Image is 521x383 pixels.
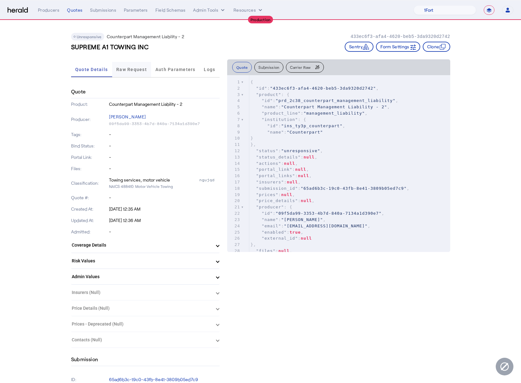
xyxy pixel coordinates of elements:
[71,42,149,51] h3: SUPREME A1 TOWING INC
[256,205,284,209] span: "producer"
[251,80,253,84] span: {
[71,253,220,268] mat-expansion-panel-header: Risk Values
[227,166,241,173] div: 15
[109,165,220,172] p: -
[227,117,241,123] div: 7
[71,269,220,284] mat-expansion-panel-header: Admin Values
[262,111,301,116] span: "product_line"
[71,206,108,212] p: Created At:
[116,67,147,72] span: Raw Request
[301,198,312,203] span: null
[281,192,292,197] span: null
[290,230,301,235] span: true
[270,86,376,91] span: "433ec6f3-afa4-4620-beb5-3da9320d2742"
[262,230,287,235] span: "enabled"
[276,211,381,216] span: "09f5da99-3353-4b7d-840a-7134a1d390e7"
[75,67,108,72] span: Quote Details
[71,165,108,172] p: Files:
[254,62,283,73] button: Submission
[227,92,241,98] div: 3
[227,85,241,92] div: 2
[109,229,220,235] p: -
[251,180,301,184] span: : ,
[227,160,241,167] div: 14
[256,186,298,191] span: "submission_id"
[227,185,241,192] div: 18
[72,242,211,248] mat-panel-title: Coverage Details
[251,155,318,159] span: : ,
[124,7,148,13] div: Parameters
[248,16,273,23] div: Production
[227,135,241,141] div: 10
[232,62,252,73] button: Quote
[71,116,108,123] p: Producer:
[267,130,284,135] span: "name"
[251,123,345,128] span: : ,
[286,62,324,73] button: Carrier Raw
[38,7,59,13] div: Producers
[204,67,215,72] span: Logs
[278,248,289,253] span: null
[109,131,220,138] p: -
[251,105,390,109] span: : ,
[251,198,315,203] span: : ,
[72,258,211,264] mat-panel-title: Risk Values
[227,123,241,129] div: 8
[256,86,267,91] span: "id"
[256,148,279,153] span: "status"
[301,236,312,241] span: null
[227,242,241,248] div: 27
[251,117,306,122] span: : {
[8,7,28,13] img: Herald Logo
[227,198,241,204] div: 20
[256,167,293,172] span: "portal_link"
[284,224,368,228] span: "[EMAIL_ADDRESS][DOMAIN_NAME]"
[227,235,241,242] div: 26
[267,123,278,128] span: "id"
[281,123,342,128] span: "ins_ty3p_counterpart"
[71,154,108,160] p: Portal Link:
[227,98,241,104] div: 4
[256,173,295,178] span: "portal_links"
[251,248,293,253] span: : ,
[109,183,220,189] p: NAICS 488410: Motor Vehicle Towing
[251,130,323,135] span: :
[290,65,311,69] span: Carrier Raw
[251,211,385,216] span: : ,
[256,92,281,97] span: "product"
[295,167,306,172] span: null
[155,7,186,13] div: Field Schemas
[227,192,241,198] div: 19
[227,141,241,148] div: 11
[350,33,450,40] p: 433ec6f3-afa4-4620-beb5-3da9320d2742
[109,101,220,107] p: Counterpart Management Liability - 2
[227,79,241,85] div: 1
[227,104,241,110] div: 5
[251,92,290,97] span: : {
[107,33,185,40] p: Counterpart Management Liability - 2
[227,204,241,210] div: 21
[71,217,108,224] p: Updated At:
[90,7,116,13] div: Submissions
[262,117,298,122] span: "institution"
[304,155,315,159] span: null
[71,194,108,201] p: Quote #:
[251,224,371,228] span: : ,
[71,143,108,149] p: Bind Status:
[281,105,387,109] span: "Counterpart Management Liability - 2"
[227,148,241,154] div: 12
[298,173,309,178] span: null
[193,7,226,13] button: internal dropdown menu
[287,180,298,184] span: null
[109,112,220,121] p: [PERSON_NAME]
[227,110,241,117] div: 6
[251,142,256,147] span: },
[71,88,86,95] h4: Quote
[233,7,264,13] button: Resources dropdown menu
[71,180,108,186] p: Classification:
[227,154,241,160] div: 13
[109,143,220,149] p: -
[251,192,295,197] span: : ,
[262,211,273,216] span: "id"
[227,217,241,223] div: 23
